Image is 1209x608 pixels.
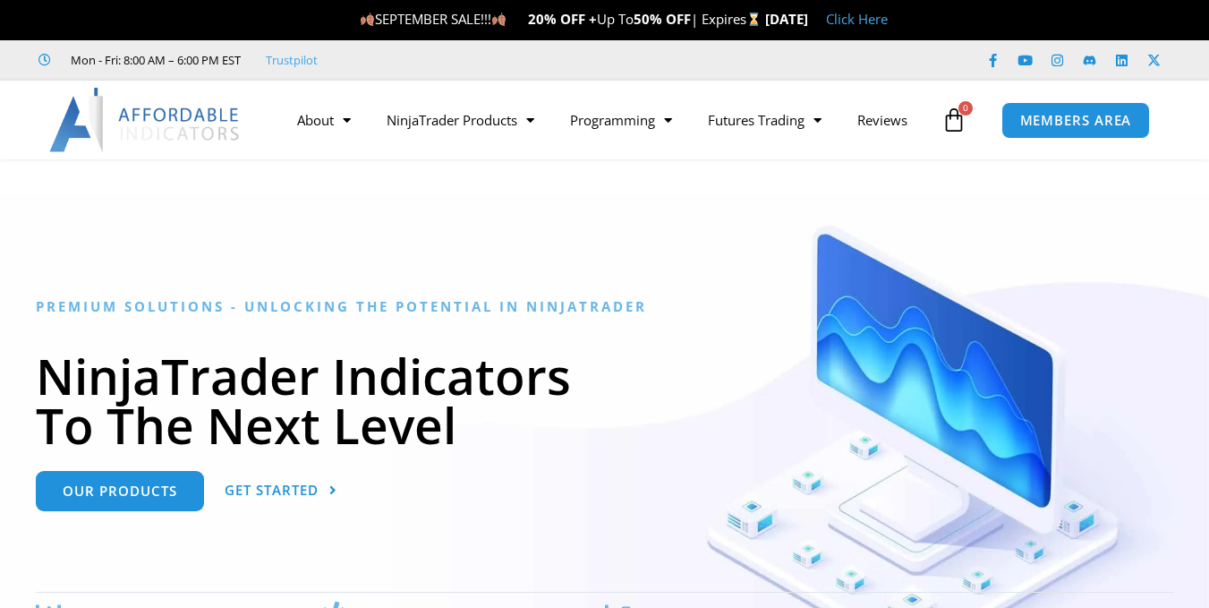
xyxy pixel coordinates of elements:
a: MEMBERS AREA [1001,102,1151,139]
h6: Premium Solutions - Unlocking the Potential in NinjaTrader [36,298,1173,315]
a: 0 [915,94,993,146]
strong: 50% OFF [634,10,691,28]
a: Trustpilot [266,49,318,71]
img: ⌛ [747,13,761,26]
strong: 20% OFF + [528,10,597,28]
strong: [DATE] [765,10,808,28]
span: Mon - Fri: 8:00 AM – 6:00 PM EST [66,49,241,71]
span: Get Started [225,484,319,497]
a: About [279,99,369,141]
span: Our Products [63,484,177,498]
nav: Menu [279,99,937,141]
img: LogoAI | Affordable Indicators – NinjaTrader [49,88,242,152]
span: 0 [958,101,973,116]
a: Get Started [225,471,337,511]
a: Click Here [826,10,888,28]
a: Our Products [36,471,204,511]
img: 🍂 [492,13,506,26]
h1: NinjaTrader Indicators To The Next Level [36,351,1173,450]
span: SEPTEMBER SALE!!! Up To | Expires [360,10,765,28]
a: Programming [552,99,690,141]
a: Futures Trading [690,99,839,141]
a: NinjaTrader Products [369,99,552,141]
span: MEMBERS AREA [1020,114,1132,127]
a: Reviews [839,99,925,141]
img: 🍂 [361,13,374,26]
